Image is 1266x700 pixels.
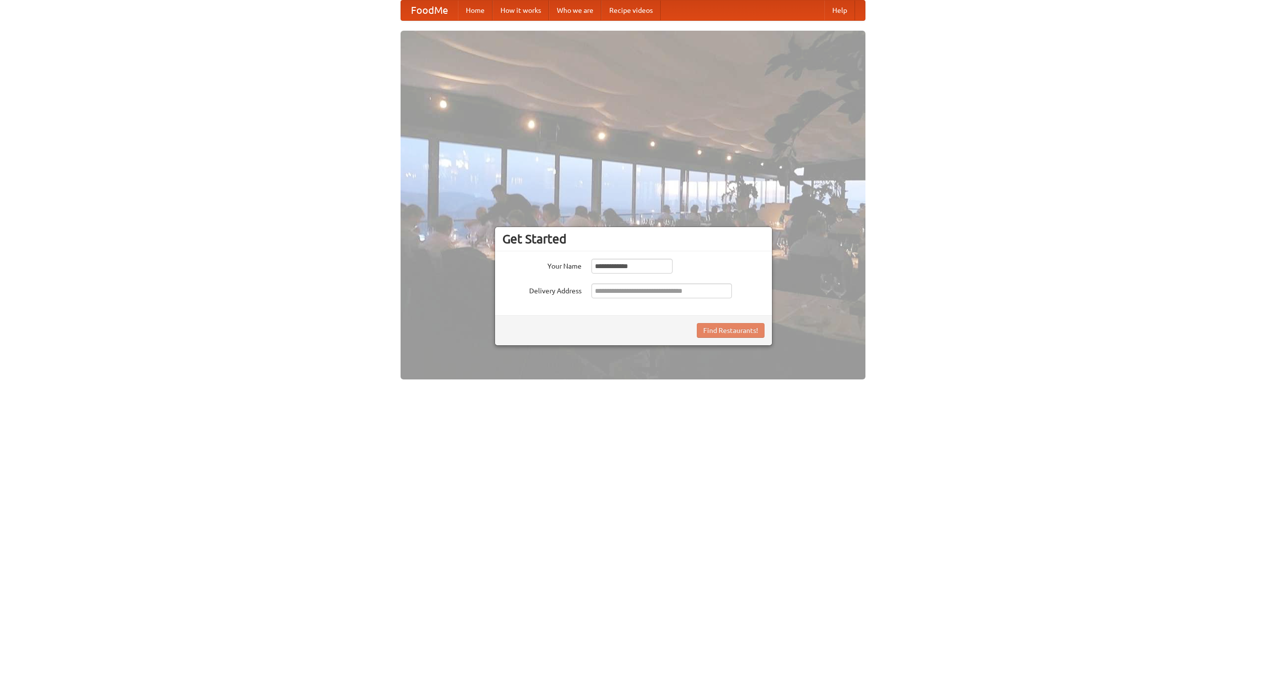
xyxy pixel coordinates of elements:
button: Find Restaurants! [697,323,765,338]
h3: Get Started [502,232,765,246]
a: FoodMe [401,0,458,20]
a: Recipe videos [601,0,661,20]
label: Your Name [502,259,582,271]
label: Delivery Address [502,283,582,296]
a: Home [458,0,493,20]
a: How it works [493,0,549,20]
a: Help [824,0,855,20]
a: Who we are [549,0,601,20]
